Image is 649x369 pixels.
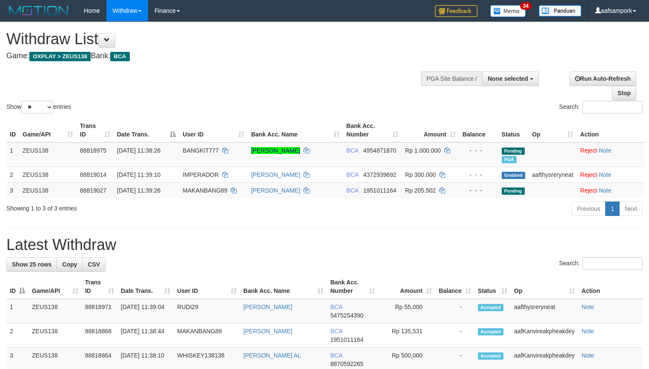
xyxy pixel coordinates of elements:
span: Copy 4954871870 to clipboard [363,147,396,154]
th: Op: activate to sort column ascending [529,118,577,142]
span: Accepted [478,352,503,360]
a: Show 25 rows [6,257,57,272]
h4: Game: Bank: [6,52,424,60]
a: [PERSON_NAME] [251,187,300,194]
input: Search: [582,257,643,270]
span: Accepted [478,304,503,311]
th: Bank Acc. Name: activate to sort column ascending [240,275,327,299]
td: · [577,142,645,167]
input: Search: [582,101,643,114]
td: ZEUS138 [19,182,77,198]
th: ID: activate to sort column descending [6,275,29,299]
td: ZEUS138 [19,167,77,182]
select: Showentries [21,101,53,114]
a: [PERSON_NAME] [251,147,300,154]
label: Search: [559,101,643,114]
span: BCA [346,171,358,178]
td: - [435,324,475,348]
span: BCA [330,304,342,310]
h1: Latest Withdraw [6,236,643,253]
img: panduan.png [539,5,581,17]
span: Copy 5475254390 to clipboard [330,312,363,319]
span: Accepted [478,328,503,335]
td: aafKanvireakpheakdey [511,324,578,348]
th: Balance: activate to sort column ascending [435,275,475,299]
th: Status: activate to sort column ascending [475,275,511,299]
a: Run Auto-Refresh [569,71,636,86]
td: - [435,299,475,324]
span: 88819014 [80,171,106,178]
a: Reject [580,171,597,178]
span: BCA [346,147,358,154]
span: Show 25 rows [12,261,51,268]
span: Pending [502,187,525,195]
a: Reject [580,147,597,154]
span: [DATE] 11:38:26 [117,147,160,154]
span: 88819027 [80,187,106,194]
th: User ID: activate to sort column ascending [179,118,248,142]
td: 2 [6,167,19,182]
span: None selected [488,75,528,82]
a: Note [582,304,595,310]
a: Note [599,147,612,154]
th: Action [578,275,643,299]
a: [PERSON_NAME] [243,304,292,310]
th: User ID: activate to sort column ascending [174,275,240,299]
td: · [577,167,645,182]
a: Stop [612,86,636,100]
td: · [577,182,645,198]
h1: Withdraw List [6,31,424,48]
span: CSV [88,261,100,268]
td: ZEUS138 [29,324,82,348]
span: Rp 205.502 [405,187,436,194]
span: Pending [502,148,525,155]
th: Balance [459,118,498,142]
a: Next [619,202,643,216]
a: 1 [605,202,620,216]
span: BCA [330,352,342,359]
th: Trans ID: activate to sort column ascending [77,118,114,142]
td: Rp 135,531 [378,324,435,348]
span: Grabbed [502,172,526,179]
span: Copy 1951011164 to clipboard [330,336,363,343]
span: BCA [110,52,129,61]
td: Rp 55,000 [378,299,435,324]
div: Showing 1 to 3 of 3 entries [6,201,264,213]
span: [DATE] 11:39:10 [117,171,160,178]
a: [PERSON_NAME] AL [243,352,301,359]
th: Amount: activate to sort column ascending [378,275,435,299]
td: 2 [6,324,29,348]
a: [PERSON_NAME] [251,171,300,178]
span: Rp 1.000.000 [405,147,441,154]
td: 88818868 [82,324,117,348]
td: RUDI29 [174,299,240,324]
th: ID [6,118,19,142]
td: 88818971 [82,299,117,324]
img: Feedback.jpg [435,5,477,17]
span: BANGKIT777 [183,147,219,154]
td: aafthysreryneat [529,167,577,182]
label: Search: [559,257,643,270]
a: Copy [57,257,83,272]
th: Amount: activate to sort column ascending [402,118,459,142]
th: Op: activate to sort column ascending [511,275,578,299]
div: PGA Site Balance / [421,71,482,86]
th: Status [498,118,529,142]
th: Date Trans.: activate to sort column ascending [117,275,174,299]
td: [DATE] 11:38:44 [117,324,174,348]
div: - - - [463,146,495,155]
span: Copy 1951011164 to clipboard [363,187,396,194]
button: None selected [482,71,539,86]
a: Previous [572,202,606,216]
a: CSV [82,257,106,272]
span: 88818975 [80,147,106,154]
span: Marked by aafsolysreylen [502,156,517,163]
td: ZEUS138 [19,142,77,167]
a: Note [582,352,595,359]
td: 3 [6,182,19,198]
span: Rp 300.000 [405,171,436,178]
a: Note [599,171,612,178]
th: Game/API: activate to sort column ascending [29,275,82,299]
td: MAKANBANG89 [174,324,240,348]
th: Trans ID: activate to sort column ascending [82,275,117,299]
